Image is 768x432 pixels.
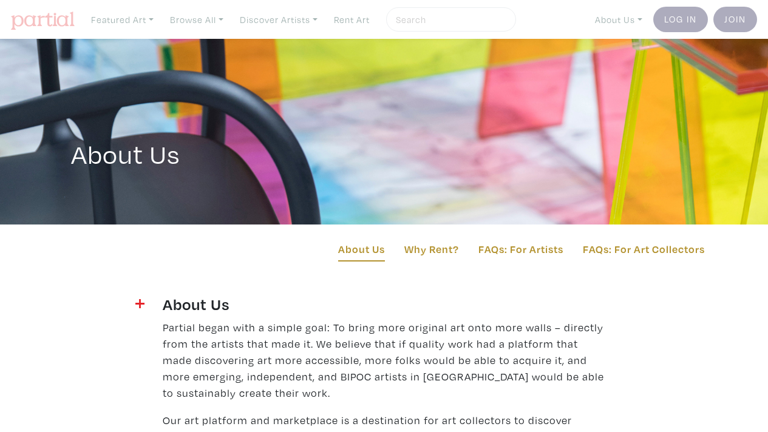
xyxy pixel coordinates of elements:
a: Why Rent? [404,241,459,257]
input: Search [395,12,505,27]
a: FAQs: For Art Collectors [583,241,705,257]
p: Partial began with a simple goal: To bring more original art onto more walls – directly from the ... [163,319,606,401]
h1: About Us [71,104,698,170]
a: Browse All [165,7,229,32]
a: About Us [338,241,385,262]
a: Rent Art [328,7,375,32]
a: Discover Artists [234,7,323,32]
a: About Us [590,7,648,32]
a: FAQs: For Artists [478,241,563,257]
a: Join [713,7,757,32]
a: Featured Art [86,7,159,32]
a: Log In [653,7,708,32]
img: plus.svg [135,299,144,308]
h4: About Us [163,294,606,314]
